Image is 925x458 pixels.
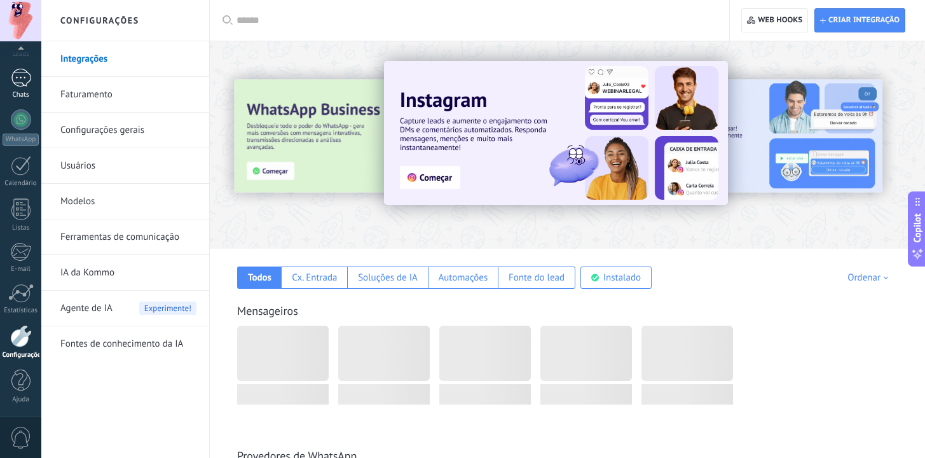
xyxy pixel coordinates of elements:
a: Modelos [60,184,196,219]
div: Cx. Entrada [292,272,337,284]
li: Integrações [41,41,209,77]
span: Web hooks [758,15,802,25]
img: Slide 2 [612,80,882,193]
img: Slide 3 [234,80,505,193]
span: Agente de IA [60,291,113,326]
a: IA da Kommo [60,255,196,291]
a: Fontes de conhecimento da IA [60,326,196,362]
a: Mensageiros [237,303,298,318]
a: Ferramentas de comunicação [60,219,196,255]
li: Configurações gerais [41,113,209,148]
div: Estatísticas [3,307,39,315]
span: Criar integração [828,15,900,25]
button: Criar integração [814,8,905,32]
li: Agente de IA [41,291,209,326]
a: Faturamento [60,77,196,113]
span: Experimente! [139,302,196,315]
div: Ordenar [847,272,893,284]
li: Faturamento [41,77,209,113]
button: Web hooks [741,8,808,32]
li: Ferramentas de comunicação [41,219,209,255]
div: Todos [248,272,271,284]
li: Usuários [41,148,209,184]
li: IA da Kommo [41,255,209,291]
div: WhatsApp [3,134,39,146]
div: Calendário [3,179,39,188]
div: Listas [3,224,39,232]
div: Automações [438,272,488,284]
div: Soluções de IA [358,272,418,284]
a: Integrações [60,41,196,77]
div: Instalado [603,272,641,284]
div: E-mail [3,265,39,274]
a: Usuários [60,148,196,184]
span: Copilot [911,214,924,243]
li: Fontes de conhecimento da IA [41,326,209,361]
div: Fonte do lead [509,272,565,284]
a: Configurações gerais [60,113,196,148]
div: Chats [3,91,39,99]
li: Modelos [41,184,209,219]
a: Agente de IAExperimente! [60,291,196,326]
div: Configurações [3,351,39,359]
img: Slide 1 [384,61,728,205]
div: Ajuda [3,396,39,404]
